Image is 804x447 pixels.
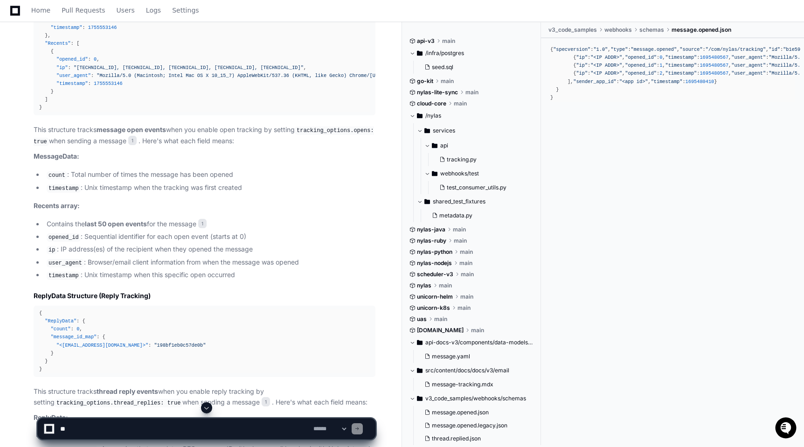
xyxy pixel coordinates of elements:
button: metadata.py [428,209,528,222]
span: "opened_id" [625,55,657,60]
button: Start new chat [159,72,170,84]
span: "timestamp" [56,81,88,86]
span: tracking.py [447,156,477,163]
span: "type" [610,47,628,52]
strong: MessageData: [34,152,79,160]
code: opened_id [47,233,81,242]
span: "Mozilla/5.0 (Macintosh; Intel Mac OS X 10_15_7) AppleWebKit/537.36 (KHTML, like Gecko) Chrome/[U... [97,73,427,78]
span: 1 [128,136,137,145]
span: main [434,315,447,323]
span: message-tracking.mdx [432,381,493,388]
span: 0 [94,56,97,62]
span: "ip" [56,65,68,70]
span: main [460,293,473,300]
strong: thread reply events [97,387,158,395]
span: "user_agent" [731,63,766,68]
span: main [439,282,452,289]
code: tracking_options.thread_replies: true [55,399,182,407]
span: : [88,81,91,86]
button: message.yaml [421,350,528,363]
span: test_consumer_utils.py [447,184,506,191]
span: main [465,89,478,96]
span: webhooks/test [440,170,479,177]
code: user_agent [47,259,84,267]
span: v3_code_samples [548,26,597,34]
a: Powered byPylon [66,98,113,105]
span: "user_agent" [731,55,766,60]
code: count [47,171,67,180]
span: , [97,56,99,62]
span: : [76,318,79,324]
svg: Directory [417,393,423,404]
button: /infra/postgres [409,46,534,61]
li: : Browser/email client information from when the message was opened [44,257,375,268]
span: "timestamp" [665,63,697,68]
strong: message open events [97,126,166,133]
span: api-v3 [417,37,435,45]
span: [DOMAIN_NAME] [417,327,464,334]
span: scheduler-v3 [417,271,453,278]
span: "id" [769,47,780,52]
span: "user_agent" [56,73,91,78]
span: { [39,310,42,316]
p: This structure tracks when you enable open tracking by setting when sending a message . Here's wh... [34,125,375,147]
span: main [460,248,473,256]
span: /infra/postgres [425,49,464,57]
span: { [82,318,85,324]
div: { : , : , : , : , : , : { : , : , : { : { : , : }, : , : , : [ { : , : , : , : }, { : , : , : , :... [550,46,795,102]
span: : [71,326,74,332]
svg: Directory [417,337,423,348]
span: "<app id>" [619,79,648,84]
span: "<IP ADDR>" [590,63,622,68]
span: "[TECHNICAL_ID], [TECHNICAL_ID], [TECHNICAL_ID], [TECHNICAL_ID], [TECHNICAL_ID]" [74,65,304,70]
span: shared_test_fixtures [433,198,485,205]
button: v3_code_samples/webhooks/schemas [409,391,534,406]
span: Home [31,7,50,13]
span: main [471,327,484,334]
span: main [461,271,474,278]
button: webhooks/test [424,166,534,181]
span: "count" [51,17,71,22]
span: Settings [172,7,199,13]
span: "source" [679,47,702,52]
span: "<IP ADDR>" [590,70,622,76]
span: } [51,350,54,356]
span: /nylas [425,112,441,119]
svg: Directory [432,140,437,151]
img: 1736555170064-99ba0984-63c1-480f-8ee9-699278ef63ed [9,70,26,86]
span: main [457,304,471,312]
strong: Recents array: [34,202,80,210]
span: "opened_id" [56,56,88,62]
span: , [304,65,306,70]
button: api [424,138,534,153]
span: "sender_app_id" [573,79,616,84]
span: , [79,17,82,22]
div: Start new chat [32,70,153,79]
span: unicorn-helm [417,293,453,300]
svg: Directory [424,196,430,207]
span: 1695480567 [700,55,728,60]
span: nylas-python [417,248,452,256]
img: PlayerZero [9,9,28,28]
span: { [103,334,105,340]
span: , [79,326,82,332]
span: 1755553146 [94,81,123,86]
span: 1 [198,219,207,228]
span: "198bf1eb0c57de0b" [154,342,206,348]
span: 1695480567 [700,70,728,76]
span: Logs [146,7,161,13]
code: tracking_options.opens: true [34,126,374,146]
div: Welcome [9,37,170,52]
span: "timestamp" [665,70,697,76]
span: services [433,127,455,134]
span: "1.0" [593,47,608,52]
span: : [71,41,74,46]
svg: Directory [424,125,430,136]
li: : IP address(es) of the recipient when they opened the message [44,244,375,255]
span: schemas [639,26,664,34]
strong: last 50 open events [85,220,147,228]
span: : [68,65,71,70]
span: 1695480567 [700,63,728,68]
span: metadata.py [439,212,472,219]
span: } [45,358,48,364]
